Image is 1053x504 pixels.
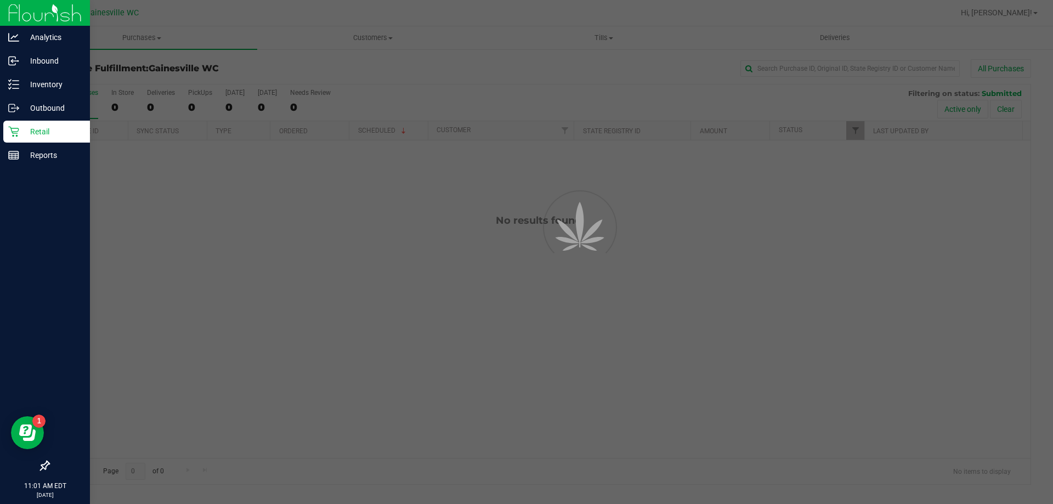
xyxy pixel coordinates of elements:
[19,125,85,138] p: Retail
[8,103,19,114] inline-svg: Outbound
[8,32,19,43] inline-svg: Analytics
[32,415,46,428] iframe: Resource center unread badge
[8,150,19,161] inline-svg: Reports
[19,149,85,162] p: Reports
[11,416,44,449] iframe: Resource center
[5,491,85,499] p: [DATE]
[19,78,85,91] p: Inventory
[19,101,85,115] p: Outbound
[19,54,85,67] p: Inbound
[5,481,85,491] p: 11:01 AM EDT
[19,31,85,44] p: Analytics
[8,79,19,90] inline-svg: Inventory
[8,126,19,137] inline-svg: Retail
[8,55,19,66] inline-svg: Inbound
